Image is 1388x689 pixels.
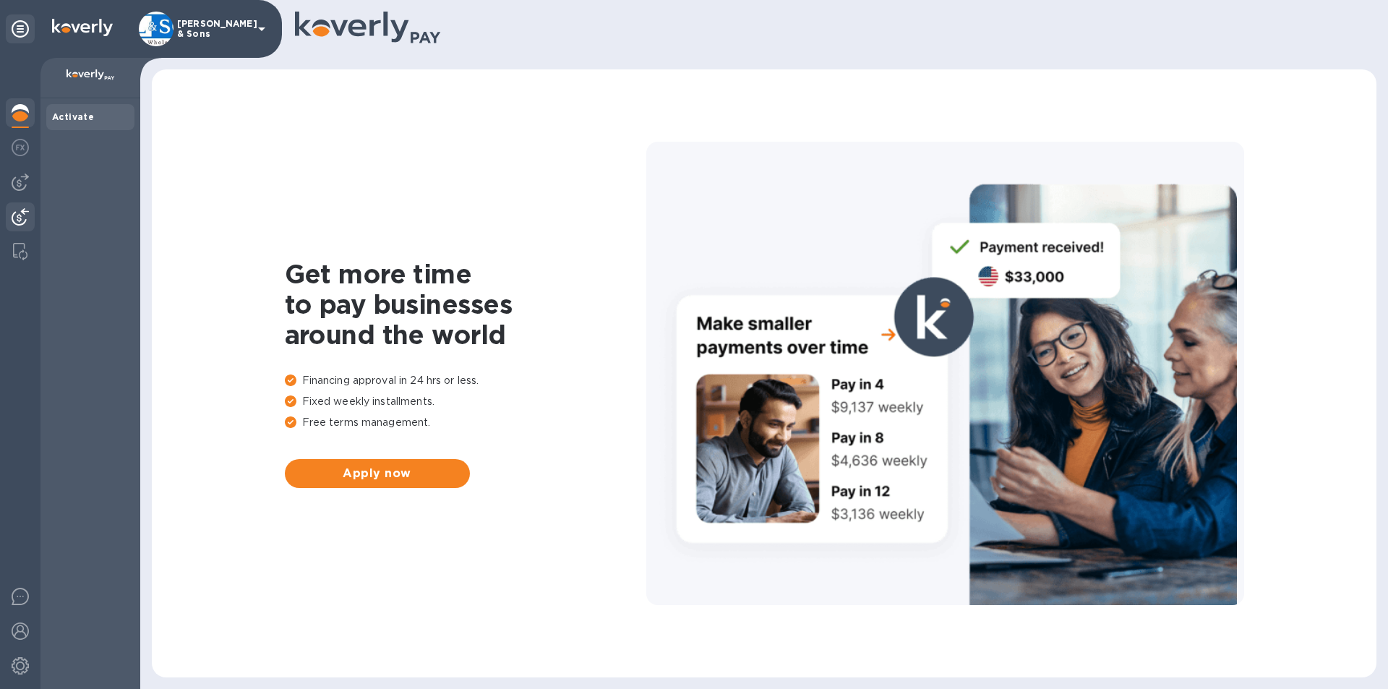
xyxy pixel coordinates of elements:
img: Foreign exchange [12,139,29,156]
img: Logo [52,19,113,36]
div: Unpin categories [6,14,35,43]
h1: Get more time to pay businesses around the world [285,259,646,350]
b: Activate [52,111,94,122]
p: Free terms management. [285,415,646,430]
span: Apply now [296,465,458,482]
p: Fixed weekly installments. [285,394,646,409]
p: Financing approval in 24 hrs or less. [285,373,646,388]
button: Apply now [285,459,470,488]
p: [PERSON_NAME] & Sons [177,19,249,39]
